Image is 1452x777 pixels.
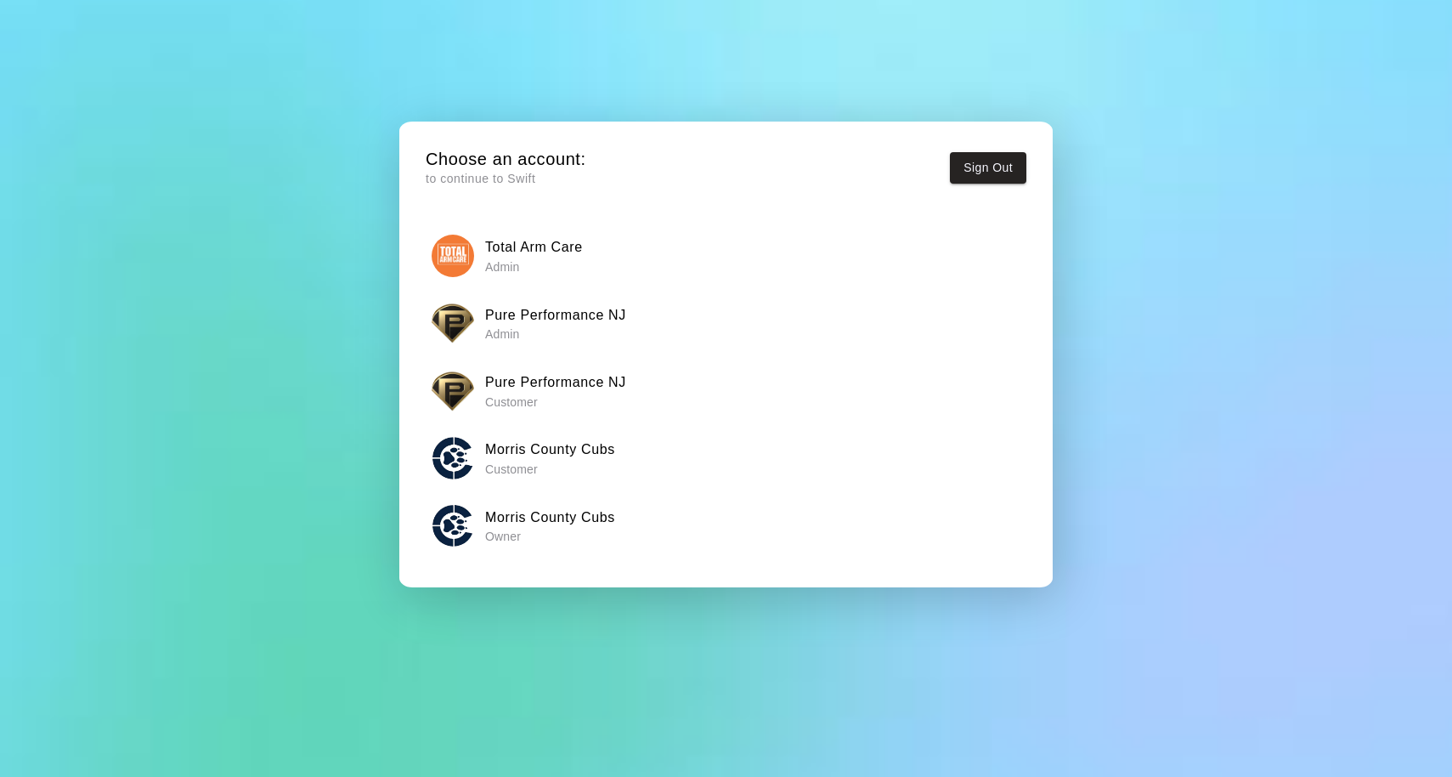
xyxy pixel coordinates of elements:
[485,326,626,343] p: Admin
[432,504,474,547] img: Morris County Cubs
[432,302,474,344] img: Pure Performance NJ
[432,370,474,412] img: Pure Performance NJ
[426,170,586,188] p: to continue to Swift
[485,528,615,545] p: Owner
[485,394,626,411] p: Customer
[485,461,615,478] p: Customer
[432,437,474,479] img: Morris County Cubs
[485,236,583,258] h6: Total Arm Care
[426,148,586,171] h5: Choose an account:
[485,258,583,275] p: Admin
[485,507,615,529] h6: Morris County Cubs
[426,229,1026,282] button: Total Arm CareTotal Arm Care Admin
[426,431,1026,485] button: Morris County CubsMorris County Cubs Customer
[426,499,1026,553] button: Morris County CubsMorris County Cubs Owner
[432,235,474,277] img: Total Arm Care
[950,152,1026,184] button: Sign Out
[426,364,1026,417] button: Pure Performance NJPure Performance NJ Customer
[485,371,626,394] h6: Pure Performance NJ
[485,304,626,326] h6: Pure Performance NJ
[485,439,615,461] h6: Morris County Cubs
[426,297,1026,350] button: Pure Performance NJPure Performance NJ Admin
